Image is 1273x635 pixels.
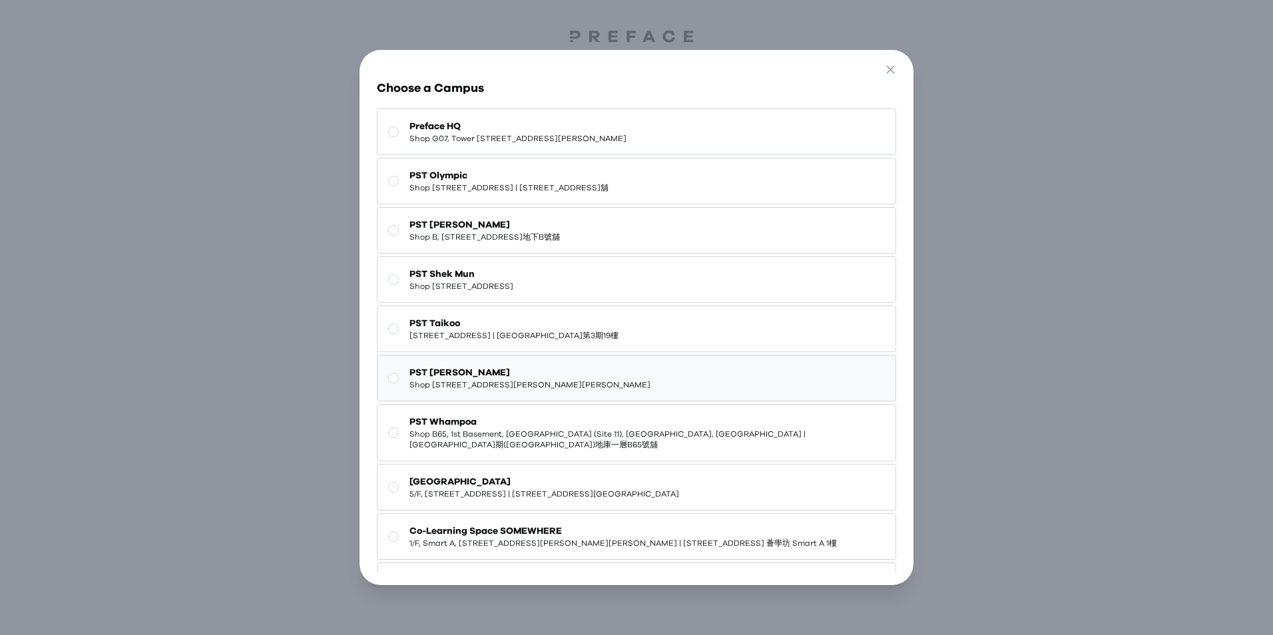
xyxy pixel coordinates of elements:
span: Co-Learning Space SOMEWHERE [409,525,837,538]
button: PST OlympicShop [STREET_ADDRESS] | [STREET_ADDRESS]舖 [377,158,896,204]
button: PST [PERSON_NAME]Shop B, [STREET_ADDRESS]地下B號舖 [377,207,896,254]
button: [GEOGRAPHIC_DATA]5/F, [STREET_ADDRESS] | [STREET_ADDRESS][GEOGRAPHIC_DATA] [377,464,896,511]
button: Co-Learning Space SOMEWHERE1/F, Smart A, [STREET_ADDRESS][PERSON_NAME][PERSON_NAME] | [STREET_ADD... [377,513,896,560]
span: Shop [STREET_ADDRESS] [409,281,513,292]
span: Shop [STREET_ADDRESS] | [STREET_ADDRESS]舖 [409,182,609,193]
button: Preface HQShop G07, Tower [STREET_ADDRESS][PERSON_NAME] [377,108,896,155]
span: PST [PERSON_NAME] [409,366,650,379]
span: PST Olympic [409,169,609,182]
span: Shop [STREET_ADDRESS][PERSON_NAME][PERSON_NAME] [409,379,650,390]
span: 5/F, [STREET_ADDRESS] | [STREET_ADDRESS][GEOGRAPHIC_DATA] [409,489,679,499]
button: PST Shek MunShop [STREET_ADDRESS] [377,256,896,303]
span: PST Taikoo [409,317,619,330]
span: PST Whampoa [409,415,885,429]
span: [STREET_ADDRESS] | [GEOGRAPHIC_DATA]第3期19樓 [409,330,619,341]
span: Shop B65, 1st Basement, [GEOGRAPHIC_DATA] (Site 11), [GEOGRAPHIC_DATA], [GEOGRAPHIC_DATA] | [GEOG... [409,429,885,450]
button: PST [PERSON_NAME]Shop [STREET_ADDRESS][PERSON_NAME][PERSON_NAME] [377,355,896,401]
span: Shop B, [STREET_ADDRESS]地下B號舖 [409,232,560,242]
span: Preface HQ [409,120,627,133]
span: [GEOGRAPHIC_DATA] [409,475,679,489]
span: PST [PERSON_NAME] [409,218,560,232]
span: Shop G07, Tower [STREET_ADDRESS][PERSON_NAME] [409,133,627,144]
button: PST [GEOGRAPHIC_DATA] [377,562,896,620]
button: PST WhampoaShop B65, 1st Basement, [GEOGRAPHIC_DATA] (Site 11), [GEOGRAPHIC_DATA], [GEOGRAPHIC_DA... [377,404,896,461]
span: PST Shek Mun [409,268,513,281]
h3: Choose a Campus [377,79,896,98]
button: PST Taikoo[STREET_ADDRESS] | [GEOGRAPHIC_DATA]第3期19樓 [377,306,896,352]
span: 1/F, Smart A, [STREET_ADDRESS][PERSON_NAME][PERSON_NAME] | [STREET_ADDRESS] 薈學坊 Smart A 1樓 [409,538,837,548]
